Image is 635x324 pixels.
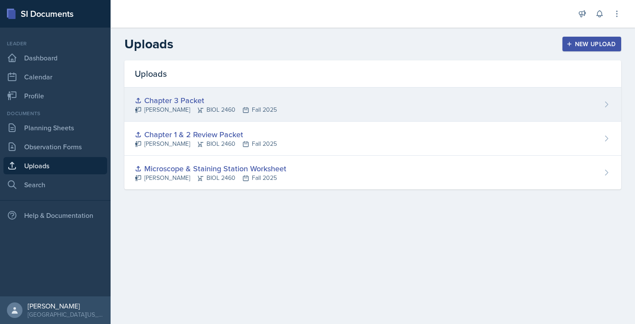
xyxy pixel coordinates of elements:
[135,173,286,182] div: [PERSON_NAME] BIOL 2460 Fall 2025
[124,60,621,88] div: Uploads
[124,122,621,156] a: Chapter 1 & 2 Review Packet [PERSON_NAME]BIOL 2460Fall 2025
[3,207,107,224] div: Help & Documentation
[562,37,622,51] button: New Upload
[3,176,107,193] a: Search
[135,105,277,114] div: [PERSON_NAME] BIOL 2460 Fall 2025
[3,40,107,47] div: Leader
[124,156,621,189] a: Microscope & Staining Station Worksheet [PERSON_NAME]BIOL 2460Fall 2025
[135,94,277,106] div: Chapter 3 Packet
[3,68,107,85] a: Calendar
[3,110,107,117] div: Documents
[3,87,107,104] a: Profile
[135,139,277,148] div: [PERSON_NAME] BIOL 2460 Fall 2025
[28,310,104,319] div: [GEOGRAPHIC_DATA][US_STATE]
[3,119,107,136] a: Planning Sheets
[135,163,286,174] div: Microscope & Staining Station Worksheet
[568,41,616,47] div: New Upload
[3,138,107,155] a: Observation Forms
[124,36,173,52] h2: Uploads
[3,49,107,66] a: Dashboard
[135,129,277,140] div: Chapter 1 & 2 Review Packet
[124,88,621,122] a: Chapter 3 Packet [PERSON_NAME]BIOL 2460Fall 2025
[28,302,104,310] div: [PERSON_NAME]
[3,157,107,174] a: Uploads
